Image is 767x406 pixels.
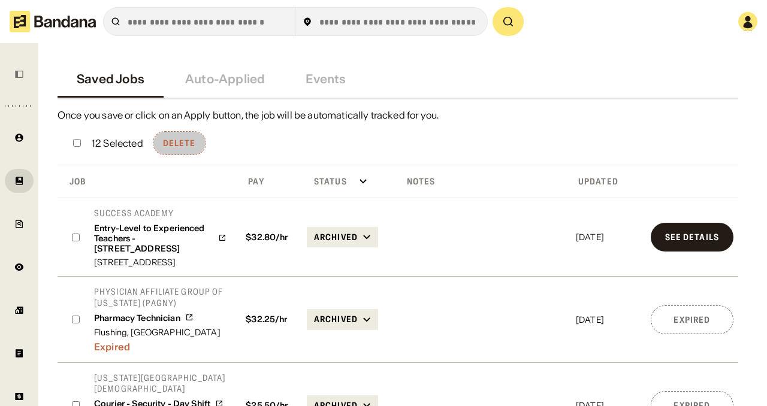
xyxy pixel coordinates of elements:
[94,313,180,323] div: Pharmacy Technician
[241,314,297,325] div: $ 32.25 /hr
[163,139,196,147] div: Delete
[10,11,96,32] img: Bandana logotype
[573,176,618,187] div: Updated
[94,223,213,253] div: Entry-Level to Experienced Teachers - [STREET_ADDRESS]
[314,314,358,325] div: archived
[665,233,719,241] div: See Details
[304,176,347,187] div: Status
[94,286,227,308] div: Physician Affiliate Group of [US_STATE] (PAGNY)
[94,337,227,353] div: Expired
[94,328,227,337] div: Flushing, [GEOGRAPHIC_DATA]
[573,172,644,190] div: Click toggle to sort descending
[241,232,297,243] div: $ 32.80 /hr
[304,172,392,190] div: Click toggle to sort ascending
[94,208,227,267] a: Success AcademyEntry-Level to Experienced Teachers - [STREET_ADDRESS][STREET_ADDRESS]
[58,109,738,122] div: Once you save or click on an Apply button, the job will be automatically tracked for you.
[77,72,144,86] div: Saved Jobs
[94,258,227,266] div: [STREET_ADDRESS]
[60,172,234,190] div: Click toggle to sort descending
[92,138,143,148] div: 12 Selected
[238,176,264,187] div: Pay
[576,316,641,324] div: [DATE]
[94,372,227,394] div: [US_STATE][GEOGRAPHIC_DATA][DEMOGRAPHIC_DATA]
[185,72,265,86] div: Auto-Applied
[576,233,641,241] div: [DATE]
[397,176,436,187] div: Notes
[94,208,227,219] div: Success Academy
[238,172,300,190] div: Click toggle to sort ascending
[314,232,358,243] div: archived
[674,316,710,324] div: Expired
[60,176,86,187] div: Job
[94,286,227,336] a: Physician Affiliate Group of [US_STATE] (PAGNY)Pharmacy TechnicianFlushing, [GEOGRAPHIC_DATA]
[397,172,569,190] div: Click toggle to sort ascending
[306,72,346,86] div: Events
